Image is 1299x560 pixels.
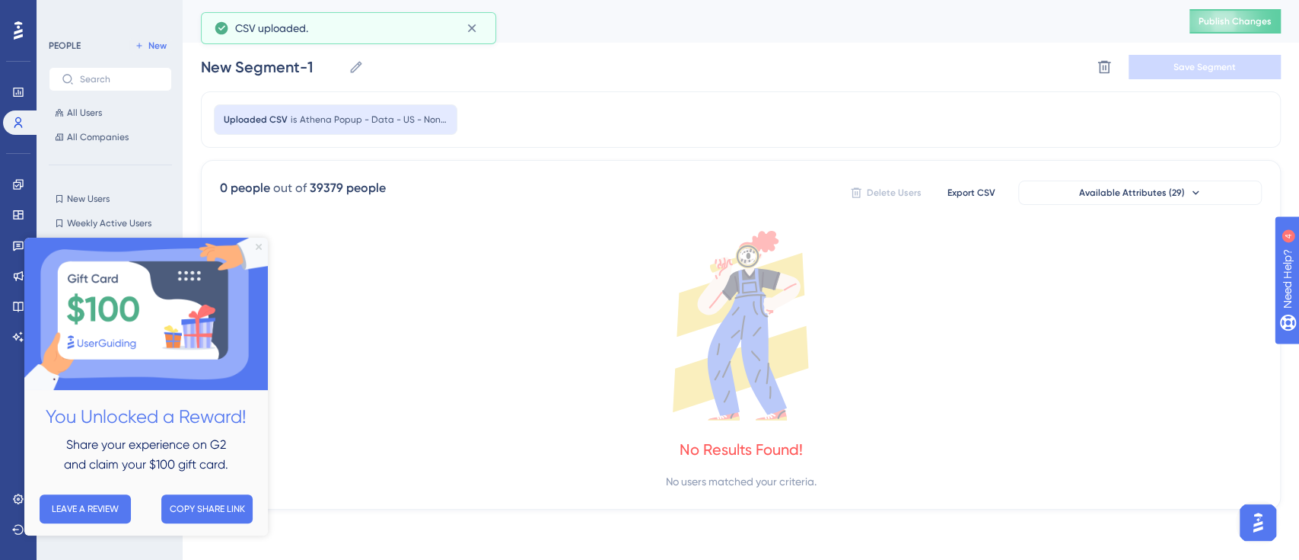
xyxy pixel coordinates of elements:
[1079,187,1185,199] span: Available Attributes (29)
[137,257,228,286] button: COPY SHARE LINK
[49,190,172,208] button: New Users
[49,40,81,52] div: PEOPLE
[1235,500,1281,546] iframe: UserGuiding AI Assistant Launcher
[300,114,447,126] span: Athena Popup - Data - US - Non Athena Used
[49,104,172,122] button: All Users
[1173,61,1236,73] span: Save Segment
[947,187,995,199] span: Export CSV
[106,8,110,20] div: 4
[67,217,151,229] span: Weekly Active Users
[201,11,1151,32] div: People
[848,181,924,205] button: Delete Users
[310,179,386,197] div: 39379 people
[42,200,202,214] span: Share your experience on G2
[224,114,288,126] span: Uploaded CSV
[129,37,172,55] button: New
[1199,15,1272,27] span: Publish Changes
[148,40,167,52] span: New
[231,6,237,12] div: Close Preview
[49,128,172,146] button: All Companies
[933,181,1009,205] button: Export CSV
[235,19,308,37] span: CSV uploaded.
[49,214,172,232] button: Weekly Active Users
[67,193,110,205] span: New Users
[80,74,159,85] input: Search
[40,219,204,234] span: and claim your $100 gift card.
[15,257,107,286] button: LEAVE A REVIEW
[1018,181,1262,205] button: Available Attributes (29)
[201,56,342,78] input: Segment Name
[1129,55,1281,79] button: Save Segment
[680,439,803,460] div: No Results Found!
[12,165,231,194] h2: You Unlocked a Reward!
[67,107,102,119] span: All Users
[867,187,922,199] span: Delete Users
[291,114,297,126] span: is
[666,472,817,491] div: No users matched your criteria.
[1189,9,1281,34] button: Publish Changes
[273,179,307,197] div: out of
[67,131,129,143] span: All Companies
[220,179,270,197] div: 0 people
[36,4,95,22] span: Need Help?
